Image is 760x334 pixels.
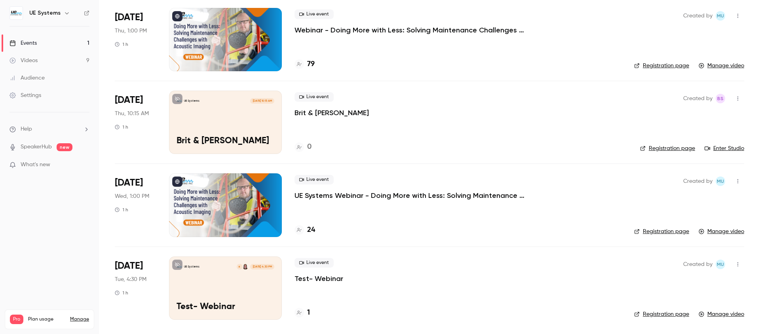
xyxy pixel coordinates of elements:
[683,176,712,186] span: Created by
[699,228,744,235] a: Manage video
[115,192,149,200] span: Wed, 1:00 PM
[115,256,156,320] div: Jun 17 Tue, 4:30 PM (America/Detroit)
[307,142,312,152] h4: 0
[717,260,724,269] span: MU
[294,25,532,35] a: Webinar - Doing More with Less: Solving Maintenance Challenges with Acoustic Imaging
[683,11,712,21] span: Created by
[9,57,38,65] div: Videos
[169,256,282,320] a: Test- WebinarUE SystemsMaureen GribbleB[DATE] 4:30 PMTest- Webinar
[634,310,689,318] a: Registration page
[294,274,343,283] a: Test- Webinar
[57,143,72,151] span: new
[307,225,315,235] h4: 24
[10,7,23,19] img: UE Systems
[716,176,725,186] span: Marketing UE Systems
[9,125,89,133] li: help-dropdown-opener
[115,176,143,189] span: [DATE]
[699,310,744,318] a: Manage video
[236,264,243,270] div: B
[21,143,52,151] a: SpeakerHub
[294,59,315,70] a: 79
[115,260,143,272] span: [DATE]
[115,275,146,283] span: Tue, 4:30 PM
[9,74,45,82] div: Audience
[21,125,32,133] span: Help
[184,99,199,103] p: UE Systems
[683,260,712,269] span: Created by
[29,9,61,17] h6: UE Systems
[634,228,689,235] a: Registration page
[184,265,199,269] p: UE Systems
[80,161,89,169] iframe: Noticeable Trigger
[115,173,156,237] div: Jun 18 Wed, 1:00 PM (America/Detroit)
[250,264,274,269] span: [DATE] 4:30 PM
[294,191,532,200] a: UE Systems Webinar - Doing More with Less: Solving Maintenance Challenges with Acoustic Imaging
[294,9,334,19] span: Live event
[716,94,725,103] span: Brittany Stover
[716,11,725,21] span: Marketing UE Systems
[294,92,334,102] span: Live event
[115,11,143,24] span: [DATE]
[294,142,312,152] a: 0
[705,144,744,152] a: Enter Studio
[640,144,695,152] a: Registration page
[115,207,128,213] div: 1 h
[115,124,128,130] div: 1 h
[243,264,248,269] img: Maureen Gribble
[717,94,724,103] span: BS
[9,39,37,47] div: Events
[177,136,274,146] p: Brit & [PERSON_NAME]
[634,62,689,70] a: Registration page
[294,307,310,318] a: 1
[716,260,725,269] span: Marketing UE Systems
[683,94,712,103] span: Created by
[115,91,156,154] div: Jul 31 Thu, 9:15 AM (America/Chicago)
[169,91,282,154] a: Brit & Kyle WalkthroughUE Systems[DATE] 10:15 AMBrit & [PERSON_NAME]
[250,98,274,104] span: [DATE] 10:15 AM
[115,27,147,35] span: Thu, 1:00 PM
[177,302,274,312] p: Test- Webinar
[115,290,128,296] div: 1 h
[115,110,149,118] span: Thu, 10:15 AM
[307,59,315,70] h4: 79
[717,11,724,21] span: MU
[115,94,143,106] span: [DATE]
[717,176,724,186] span: MU
[115,41,128,47] div: 1 h
[294,108,369,118] a: Brit & [PERSON_NAME]
[294,175,334,184] span: Live event
[307,307,310,318] h4: 1
[21,161,50,169] span: What's new
[70,316,89,323] a: Manage
[9,91,41,99] div: Settings
[28,316,65,323] span: Plan usage
[10,315,23,324] span: Pro
[294,225,315,235] a: 24
[115,8,156,71] div: Jul 31 Thu, 1:00 PM (America/Detroit)
[294,258,334,268] span: Live event
[699,62,744,70] a: Manage video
